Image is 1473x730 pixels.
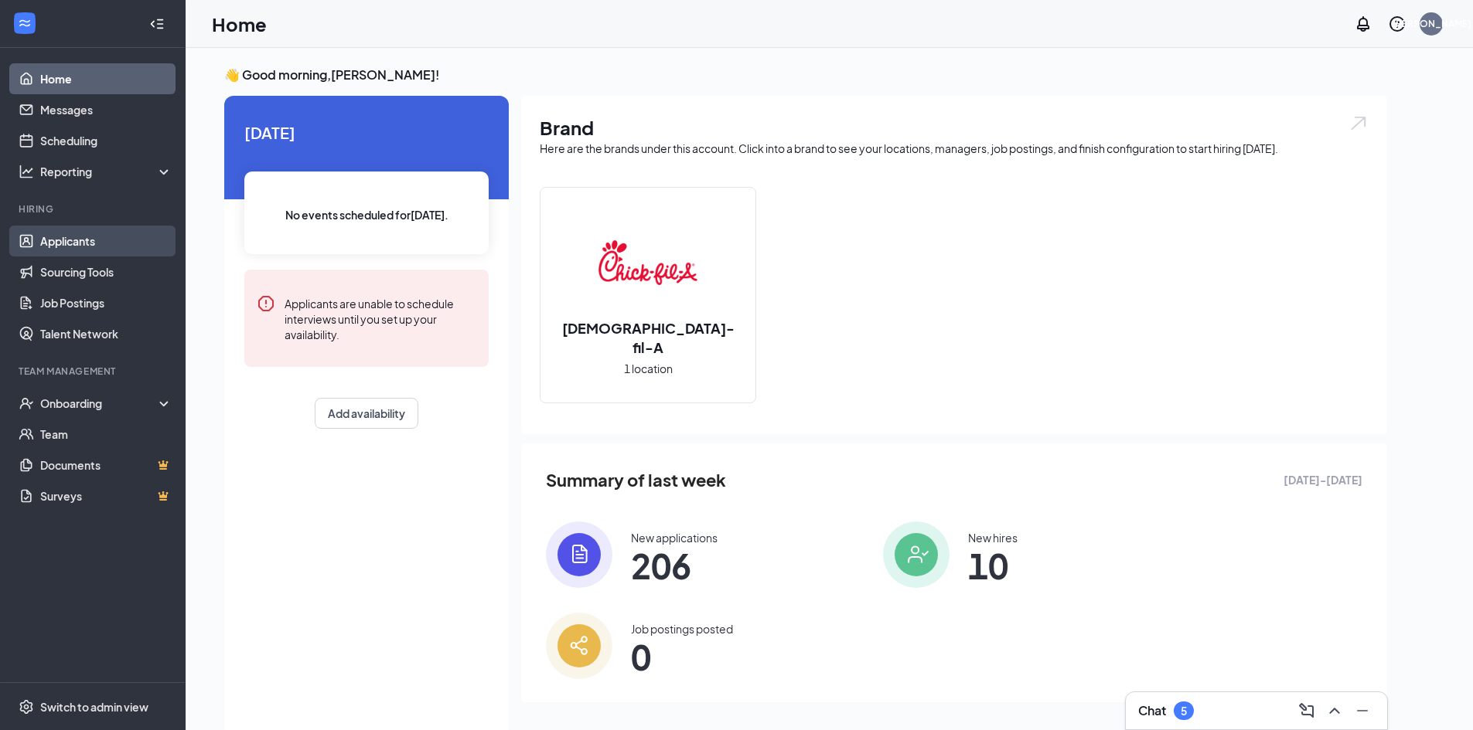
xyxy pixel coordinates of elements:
[546,521,612,588] img: icon
[40,164,173,179] div: Reporting
[40,94,172,125] a: Messages
[40,318,172,349] a: Talent Network
[17,15,32,31] svg: WorkstreamLogo
[40,256,172,287] a: Sourcing Tools
[149,16,165,32] svg: Collapse
[1297,701,1316,720] svg: ComposeMessage
[212,11,267,37] h1: Home
[257,294,275,313] svg: Error
[883,521,950,588] img: icon
[1181,705,1187,718] div: 5
[244,121,489,144] span: [DATE]
[40,287,172,318] a: Job Postings
[631,643,733,671] span: 0
[1284,471,1362,488] span: [DATE] - [DATE]
[40,125,172,156] a: Scheduling
[315,398,418,429] button: Add availability
[968,530,1018,545] div: New hires
[285,206,448,223] span: No events scheduled for [DATE] .
[1349,114,1369,132] img: open.6027fd2a22e1237b5b06.svg
[598,213,697,312] img: Chick-fil-A
[224,66,1387,83] h3: 👋 Good morning, [PERSON_NAME] !
[1388,15,1407,33] svg: QuestionInfo
[540,114,1369,141] h1: Brand
[631,621,733,637] div: Job postings posted
[40,226,172,256] a: Applicants
[1392,17,1471,30] div: [PERSON_NAME]
[631,530,718,545] div: New applications
[624,360,673,377] span: 1 location
[19,365,169,378] div: Team Management
[1350,698,1375,723] button: Minimize
[1353,701,1372,720] svg: Minimize
[1325,701,1344,720] svg: ChevronUp
[40,480,172,511] a: SurveysCrown
[40,63,172,94] a: Home
[19,699,34,715] svg: Settings
[19,202,169,216] div: Hiring
[40,396,159,411] div: Onboarding
[40,419,172,450] a: Team
[1138,702,1166,719] h3: Chat
[968,552,1018,579] span: 10
[546,467,726,494] span: Summary of last week
[540,141,1369,156] div: Here are the brands under this account. Click into a brand to see your locations, managers, job p...
[1354,15,1372,33] svg: Notifications
[540,318,755,357] h2: [DEMOGRAPHIC_DATA]-fil-A
[1294,698,1319,723] button: ComposeMessage
[285,294,476,342] div: Applicants are unable to schedule interviews until you set up your availability.
[40,699,148,715] div: Switch to admin view
[546,613,612,679] img: icon
[40,450,172,480] a: DocumentsCrown
[1322,698,1347,723] button: ChevronUp
[19,396,34,411] svg: UserCheck
[631,552,718,579] span: 206
[19,164,34,179] svg: Analysis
